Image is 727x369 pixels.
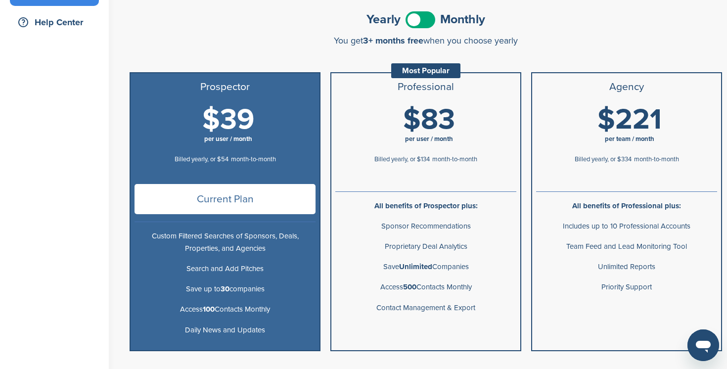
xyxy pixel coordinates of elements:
a: Help Center [10,11,99,34]
b: 30 [221,284,229,293]
iframe: Button to launch messaging window [687,329,719,361]
h3: Prospector [135,81,316,93]
p: Proprietary Deal Analytics [335,240,516,253]
p: Save Companies [335,261,516,273]
p: Contact Management & Export [335,302,516,314]
b: All benefits of Prospector plus: [374,201,478,210]
div: Help Center [15,13,99,31]
span: Billed yearly, or $334 [575,155,632,163]
span: Billed yearly, or $54 [175,155,228,163]
p: Daily News and Updates [135,324,316,336]
p: Unlimited Reports [536,261,717,273]
span: month-to-month [634,155,679,163]
p: Includes up to 10 Professional Accounts [536,220,717,232]
p: Priority Support [536,281,717,293]
span: Monthly [440,13,485,26]
h3: Professional [335,81,516,93]
span: Billed yearly, or $134 [374,155,430,163]
b: 500 [403,282,416,291]
div: You get when you choose yearly [130,36,722,46]
span: $83 [403,102,455,137]
p: Custom Filtered Searches of Sponsors, Deals, Properties, and Agencies [135,230,316,255]
span: per user / month [204,135,252,143]
span: 3+ months free [363,35,423,46]
b: 100 [203,305,215,314]
h3: Agency [536,81,717,93]
span: $39 [202,102,254,137]
p: Access Contacts Monthly [135,303,316,316]
b: All benefits of Professional plus: [572,201,681,210]
p: Search and Add Pitches [135,263,316,275]
p: Team Feed and Lead Monitoring Tool [536,240,717,253]
span: Yearly [366,13,401,26]
span: month-to-month [231,155,276,163]
p: Save up to companies [135,283,316,295]
b: Unlimited [399,262,432,271]
p: Sponsor Recommendations [335,220,516,232]
span: per user / month [405,135,453,143]
span: $221 [597,102,662,137]
span: Current Plan [135,184,316,214]
span: month-to-month [432,155,477,163]
p: Access Contacts Monthly [335,281,516,293]
div: Most Popular [391,63,460,78]
span: per team / month [605,135,654,143]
